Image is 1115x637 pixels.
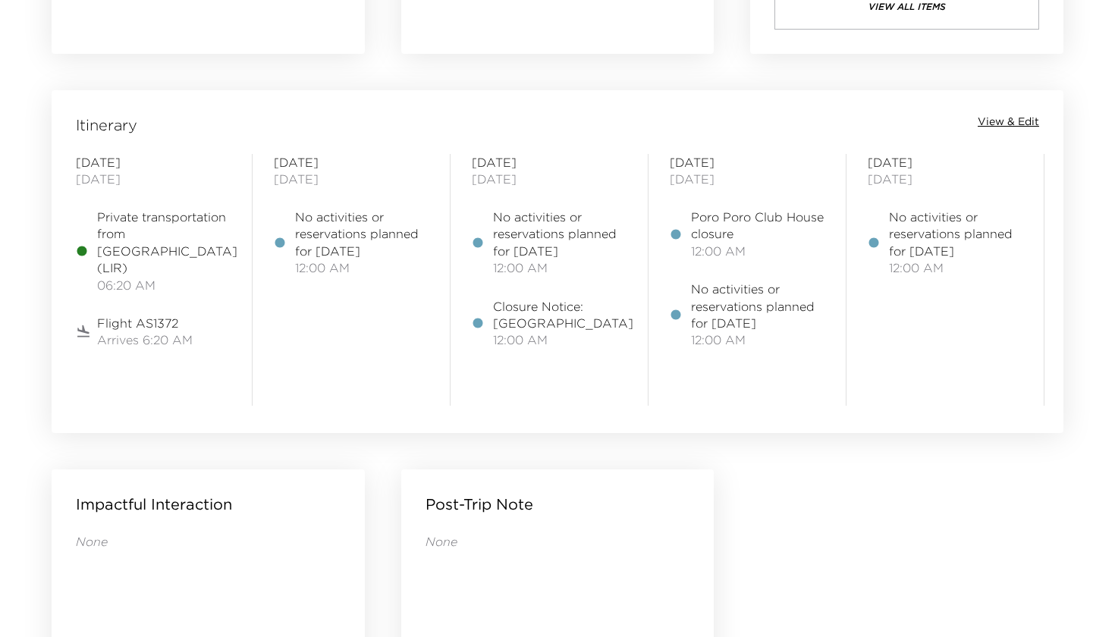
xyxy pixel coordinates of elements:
[493,331,633,348] span: 12:00 AM
[426,494,533,515] p: Post-Trip Note
[691,281,824,331] span: No activities or reservations planned for [DATE]
[691,209,824,243] span: Poro Poro Club House closure
[76,115,137,136] span: Itinerary
[426,533,690,550] p: None
[889,209,1022,259] span: No activities or reservations planned for [DATE]
[76,494,232,515] p: Impactful Interaction
[76,533,341,550] p: None
[493,259,627,276] span: 12:00 AM
[889,259,1022,276] span: 12:00 AM
[691,243,824,259] span: 12:00 AM
[97,209,237,277] span: Private transportation from [GEOGRAPHIC_DATA] (LIR)
[76,171,231,187] span: [DATE]
[274,154,429,171] span: [DATE]
[978,115,1039,130] button: View & Edit
[868,154,1022,171] span: [DATE]
[274,171,429,187] span: [DATE]
[97,315,193,331] span: Flight AS1372
[472,154,627,171] span: [DATE]
[670,154,824,171] span: [DATE]
[868,171,1022,187] span: [DATE]
[295,259,429,276] span: 12:00 AM
[97,331,193,348] span: Arrives 6:20 AM
[472,171,627,187] span: [DATE]
[76,154,231,171] span: [DATE]
[493,298,633,332] span: Closure Notice: [GEOGRAPHIC_DATA]
[670,171,824,187] span: [DATE]
[97,277,237,293] span: 06:20 AM
[493,209,627,259] span: No activities or reservations planned for [DATE]
[691,331,824,348] span: 12:00 AM
[295,209,429,259] span: No activities or reservations planned for [DATE]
